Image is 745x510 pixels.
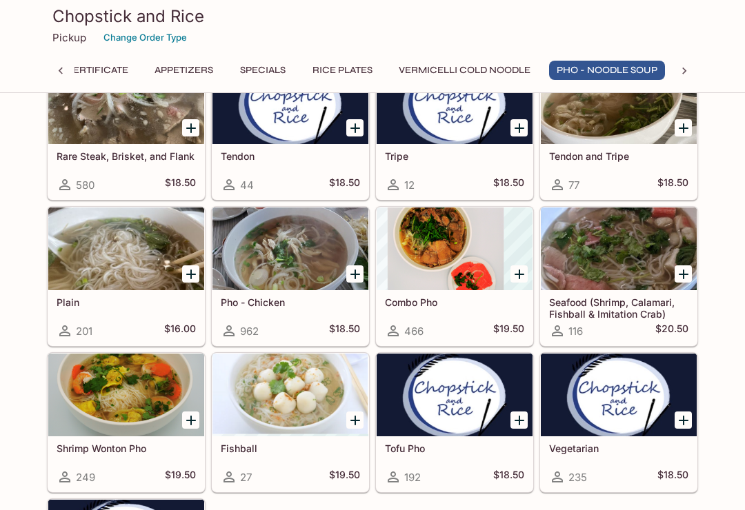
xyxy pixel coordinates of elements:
p: Pickup [52,31,86,44]
button: Specials [232,61,294,80]
span: 27 [240,471,252,484]
a: Seafood (Shrimp, Calamari, Fishball & Imitation Crab)116$20.50 [540,207,697,346]
button: Add Tofu Pho [510,411,528,429]
button: Gift Certificate [34,61,136,80]
button: Pho - Noodle Soup [549,61,665,80]
span: 44 [240,178,254,192]
div: Combo Pho [377,207,533,290]
a: Shrimp Wonton Pho249$19.50 [48,353,205,492]
h5: Rare Steak, Brisket, and Flank [57,150,196,162]
div: Pho - Chicken [212,207,368,290]
span: 116 [568,325,583,338]
h5: $18.50 [165,176,196,193]
h5: Tendon [221,150,360,162]
h5: $18.50 [329,323,360,339]
div: Tendon [212,61,368,144]
h5: $20.50 [655,323,688,339]
a: Tripe12$18.50 [376,61,533,200]
h5: $19.50 [493,323,524,339]
button: Change Order Type [97,27,193,48]
button: Add Tendon and Tripe [675,119,692,136]
button: Add Vegetarian [675,411,692,429]
h5: Vegetarian [549,442,688,454]
div: Rare Steak, Brisket, and Flank [48,61,204,144]
button: Appetizers [147,61,221,80]
a: Combo Pho466$19.50 [376,207,533,346]
button: Add Pho - Chicken [346,265,364,283]
h5: $19.50 [165,469,196,485]
div: Tripe [377,61,533,144]
h5: Shrimp Wonton Pho [57,442,196,454]
button: Add Tendon [346,119,364,136]
div: Vegetarian [541,354,697,436]
button: Add Rare Steak, Brisket, and Flank [182,119,199,136]
a: Plain201$16.00 [48,207,205,346]
button: Add Combo Pho [510,265,528,283]
button: Vermicelli Cold Noodle [391,61,538,80]
div: Seafood (Shrimp, Calamari, Fishball & Imitation Crab) [541,207,697,290]
span: 580 [76,178,95,192]
a: Tendon44$18.50 [212,61,369,200]
button: Rice Plates [305,61,380,80]
span: 192 [404,471,421,484]
button: Add Tripe [510,119,528,136]
button: Add Seafood (Shrimp, Calamari, Fishball & Imitation Crab) [675,265,692,283]
button: Add Fishball [346,411,364,429]
h5: Seafood (Shrimp, Calamari, Fishball & Imitation Crab) [549,296,688,319]
h5: Tendon and Tripe [549,150,688,162]
a: Pho - Chicken962$18.50 [212,207,369,346]
h5: Tripe [385,150,524,162]
span: 235 [568,471,587,484]
button: Add Shrimp Wonton Pho [182,411,199,429]
span: 962 [240,325,259,338]
div: Tendon and Tripe [541,61,697,144]
a: Tendon and Tripe77$18.50 [540,61,697,200]
button: Add Plain [182,265,199,283]
h5: Combo Pho [385,296,524,308]
h5: $16.00 [164,323,196,339]
a: Tofu Pho192$18.50 [376,353,533,492]
a: Vegetarian235$18.50 [540,353,697,492]
div: Fishball [212,354,368,436]
h5: $18.50 [657,469,688,485]
h3: Chopstick and Rice [52,6,693,27]
a: Fishball27$19.50 [212,353,369,492]
h5: Tofu Pho [385,442,524,454]
h5: $18.50 [493,176,524,193]
h5: $19.50 [329,469,360,485]
div: Shrimp Wonton Pho [48,354,204,436]
h5: $18.50 [657,176,688,193]
span: 249 [76,471,95,484]
h5: Plain [57,296,196,308]
span: 12 [404,178,415,192]
h5: Fishball [221,442,360,454]
h5: $18.50 [493,469,524,485]
a: Rare Steak, Brisket, and Flank580$18.50 [48,61,205,200]
div: Tofu Pho [377,354,533,436]
h5: Pho - Chicken [221,296,360,308]
h5: $18.50 [329,176,360,193]
span: 466 [404,325,424,338]
span: 77 [568,178,579,192]
div: Plain [48,207,204,290]
span: 201 [76,325,92,338]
